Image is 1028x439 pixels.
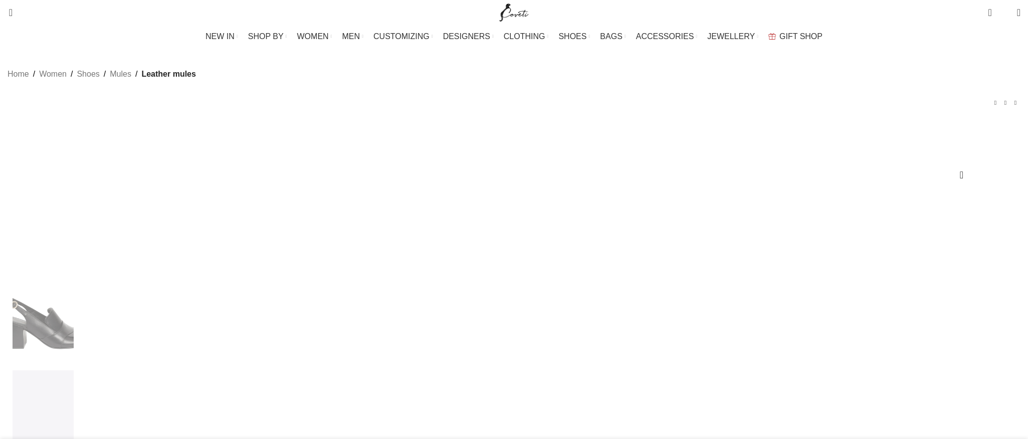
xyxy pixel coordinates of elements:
[983,3,996,23] a: 0
[779,32,823,41] span: GIFT SHOP
[13,186,74,365] img: Leather mules
[205,32,235,41] span: NEW IN
[558,27,590,47] a: SHOES
[3,3,13,23] a: Search
[990,98,1000,108] a: Previous product
[600,27,626,47] a: BAGS
[297,27,332,47] a: WOMEN
[1010,98,1020,108] a: Next product
[504,32,545,41] span: CLOTHING
[3,27,1025,47] div: Main navigation
[636,27,698,47] a: ACCESSORIES
[141,68,195,81] span: Leather mules
[110,68,131,81] a: Mules
[558,32,586,41] span: SHOES
[497,8,531,16] a: Site logo
[707,32,755,41] span: JEWELLERY
[443,32,490,41] span: DESIGNERS
[1001,10,1009,18] span: 0
[443,27,494,47] a: DESIGNERS
[989,5,996,13] span: 0
[768,33,776,40] img: GiftBag
[373,27,433,47] a: CUSTOMIZING
[999,3,1009,23] div: My Wishlist
[205,27,238,47] a: NEW IN
[77,68,99,81] a: Shoes
[600,32,622,41] span: BAGS
[297,32,329,41] span: WOMEN
[8,68,196,81] nav: Breadcrumb
[707,27,758,47] a: JEWELLERY
[636,32,694,41] span: ACCESSORIES
[342,32,360,41] span: MEN
[248,32,284,41] span: SHOP BY
[768,27,823,47] a: GIFT SHOP
[39,68,67,81] a: Women
[373,32,430,41] span: CUSTOMIZING
[504,27,549,47] a: CLOTHING
[8,68,29,81] a: Home
[342,27,363,47] a: MEN
[248,27,287,47] a: SHOP BY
